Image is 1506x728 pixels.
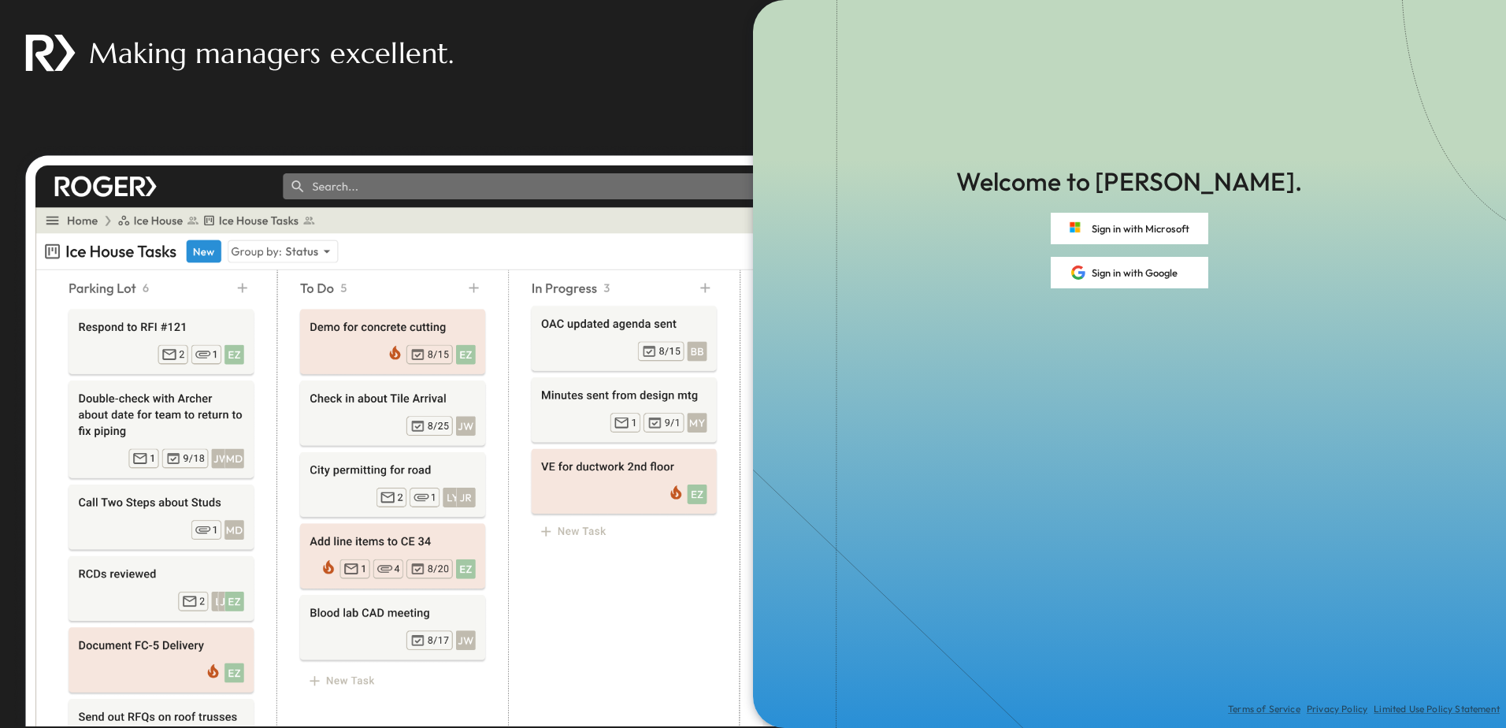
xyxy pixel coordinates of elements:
[956,164,1302,200] p: Welcome to [PERSON_NAME].
[1374,703,1500,715] a: Limited Use Policy Statement
[1307,703,1367,715] a: Privacy Policy
[13,144,1170,726] img: landing_page_inbox.png
[1051,257,1208,288] button: Sign in with Google
[1228,703,1300,715] a: Terms of Service
[1051,213,1208,244] button: Sign in with Microsoft
[89,33,454,73] p: Making managers excellent.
